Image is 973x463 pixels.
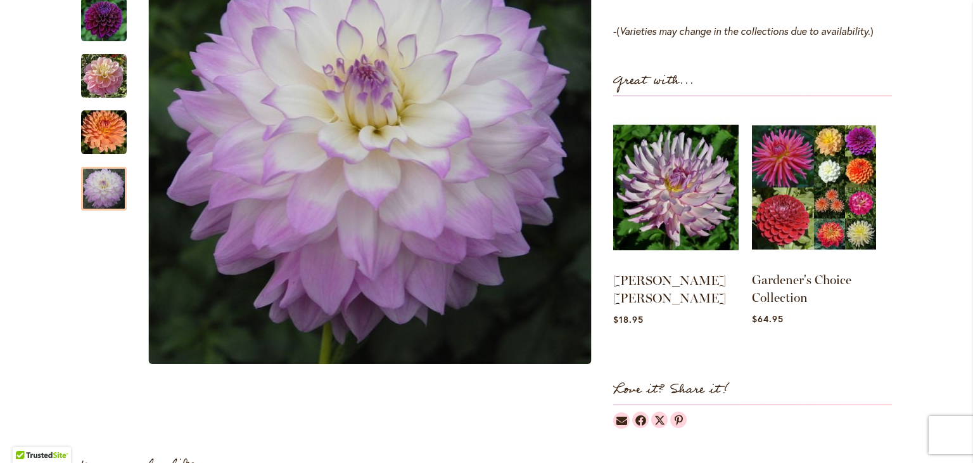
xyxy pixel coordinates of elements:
div: GABBIE'S WISH [81,41,139,98]
p: -( ) [613,24,892,39]
a: Dahlias on Facebook [632,412,649,428]
div: MIKAYLA MIRANDA [81,154,127,211]
img: GABBIE'S WISH [81,53,127,99]
a: Dahlias on Pinterest [670,412,687,428]
img: Gardener's Choice Collection [752,110,876,265]
em: Varieties may change in the collections due to availability. [620,25,870,37]
span: $64.95 [752,313,784,325]
strong: Love it? Share it! [613,379,729,400]
img: GABRIELLE MARIE [81,110,127,155]
a: Gardener's Choice Collection [752,272,851,305]
img: LEILA SAVANNA ROSE [613,109,739,266]
a: Dahlias on Twitter [651,412,668,428]
a: [PERSON_NAME] [PERSON_NAME] [613,273,726,306]
span: $18.95 [613,313,644,325]
strong: Great with... [613,70,694,91]
div: GABRIELLE MARIE [81,98,139,154]
iframe: Launch Accessibility Center [10,418,45,453]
